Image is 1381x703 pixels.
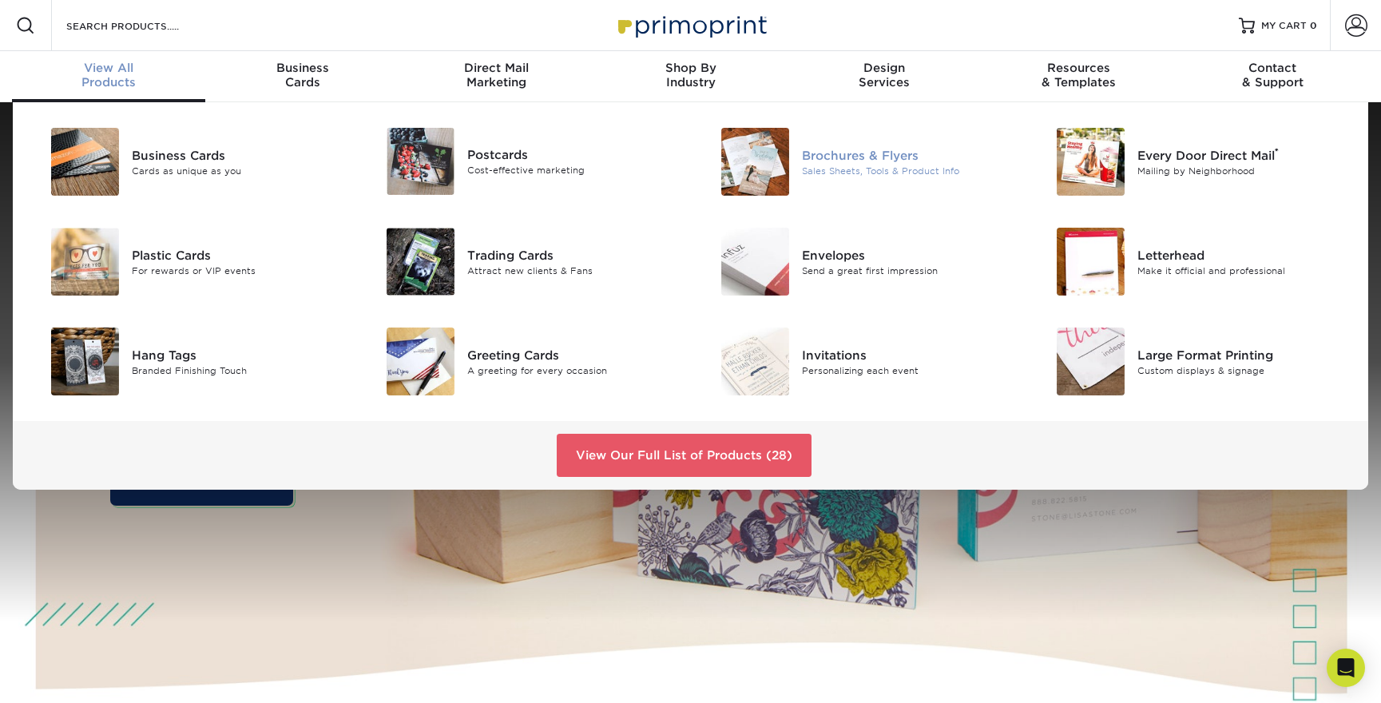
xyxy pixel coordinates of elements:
img: Postcards [387,128,454,195]
a: Invitations Invitations Personalizing each event [703,321,1014,402]
div: Greeting Cards [467,346,679,363]
img: Hang Tags [51,328,119,395]
div: Every Door Direct Mail [1137,146,1349,164]
div: Make it official and professional [1137,264,1349,277]
sup: ® [1275,146,1279,157]
div: Envelopes [802,246,1014,264]
div: Hang Tags [132,346,343,363]
div: Plastic Cards [132,246,343,264]
div: Cards as unique as you [132,164,343,177]
a: Contact& Support [1176,51,1370,102]
a: Plastic Cards Plastic Cards For rewards or VIP events [32,221,343,302]
a: View Our Full List of Products (28) [557,434,812,477]
div: & Templates [982,61,1176,89]
span: Direct Mail [399,61,593,75]
div: & Support [1176,61,1370,89]
div: Products [12,61,206,89]
div: Custom displays & signage [1137,363,1349,377]
div: Invitations [802,346,1014,363]
div: A greeting for every occasion [467,363,679,377]
div: Sales Sheets, Tools & Product Info [802,164,1014,177]
a: View AllProducts [12,51,206,102]
a: Greeting Cards Greeting Cards A greeting for every occasion [367,321,679,402]
span: View All [12,61,206,75]
a: DesignServices [788,51,982,102]
div: Attract new clients & Fans [467,264,679,277]
span: 0 [1310,20,1317,31]
a: Direct MailMarketing [399,51,593,102]
div: Send a great first impression [802,264,1014,277]
div: Open Intercom Messenger [1327,649,1365,687]
div: Cards [205,61,399,89]
img: Plastic Cards [51,228,119,296]
span: Business [205,61,399,75]
a: Letterhead Letterhead Make it official and professional [1038,221,1349,302]
img: Business Cards [51,128,119,196]
img: Trading Cards [387,228,454,296]
img: Large Format Printing [1057,328,1125,395]
a: Envelopes Envelopes Send a great first impression [703,221,1014,302]
img: Greeting Cards [387,328,454,395]
a: BusinessCards [205,51,399,102]
a: Hang Tags Hang Tags Branded Finishing Touch [32,321,343,402]
img: Brochures & Flyers [721,128,789,196]
div: Trading Cards [467,246,679,264]
input: SEARCH PRODUCTS..... [65,16,220,35]
div: Cost-effective marketing [467,164,679,177]
iframe: Google Customer Reviews [4,654,136,697]
a: Trading Cards Trading Cards Attract new clients & Fans [367,221,679,302]
span: Resources [982,61,1176,75]
div: Industry [593,61,788,89]
div: Personalizing each event [802,363,1014,377]
div: Services [788,61,982,89]
div: Mailing by Neighborhood [1137,164,1349,177]
span: Design [788,61,982,75]
a: Large Format Printing Large Format Printing Custom displays & signage [1038,321,1349,402]
a: Resources& Templates [982,51,1176,102]
img: Letterhead [1057,228,1125,296]
a: Shop ByIndustry [593,51,788,102]
span: MY CART [1261,19,1307,33]
a: Postcards Postcards Cost-effective marketing [367,121,679,201]
img: Every Door Direct Mail [1057,128,1125,196]
img: Invitations [721,328,789,395]
a: Business Cards Business Cards Cards as unique as you [32,121,343,202]
a: Every Door Direct Mail Every Door Direct Mail® Mailing by Neighborhood [1038,121,1349,202]
div: Marketing [399,61,593,89]
div: Branded Finishing Touch [132,363,343,377]
img: Primoprint [611,8,771,42]
div: Brochures & Flyers [802,146,1014,164]
img: Envelopes [721,228,789,296]
div: Large Format Printing [1137,346,1349,363]
span: Contact [1176,61,1370,75]
div: Letterhead [1137,246,1349,264]
span: Shop By [593,61,788,75]
div: Postcards [467,146,679,164]
a: Brochures & Flyers Brochures & Flyers Sales Sheets, Tools & Product Info [703,121,1014,202]
div: For rewards or VIP events [132,264,343,277]
div: Business Cards [132,146,343,164]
